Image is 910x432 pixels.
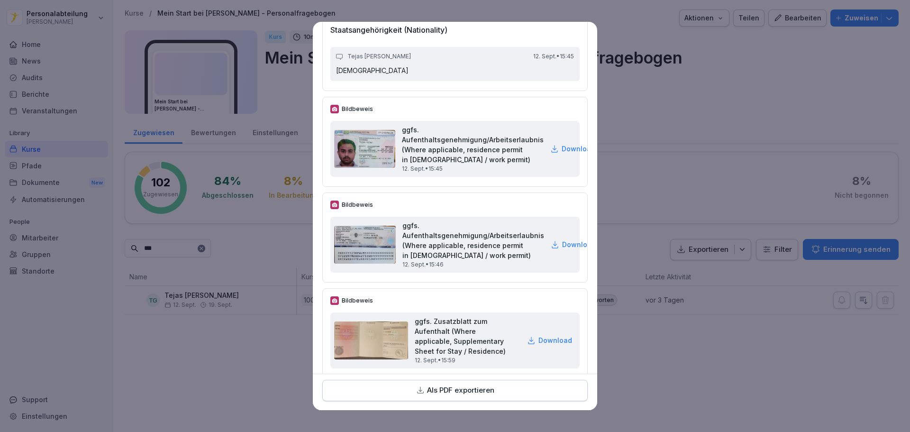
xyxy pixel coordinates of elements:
p: 12. Sept. • 15:46 [402,260,544,269]
h2: ggfs. Zusatzblatt zum Aufenthalt (Where applicable, Supplementary Sheet for Stay / Residence) [415,316,520,356]
p: Als PDF exportieren [427,385,494,396]
p: 12. Sept. • 15:45 [533,53,574,61]
p: Bildbeweis [342,201,373,209]
p: Tejas [PERSON_NAME] [347,53,411,61]
p: Download [562,239,596,249]
p: Download [538,335,572,345]
h2: Staatsangehörigkeit (Nationality) [330,24,580,36]
p: 12. Sept. • 15:45 [402,165,544,173]
img: mndfo3fxb9gv32qltmjck9dh.png [334,130,395,168]
p: 12. Sept. • 15:59 [415,356,520,365]
h2: ggfs. Aufenthaltsgenehmigung/Arbeitserlaubnis (Where applicable, residence permit in [DEMOGRAPHIC... [402,125,544,165]
p: [DEMOGRAPHIC_DATA] [336,66,574,75]
p: Bildbeweis [342,105,373,113]
p: Download [562,144,595,154]
img: qwa9i9whbo9hkoou4bco9tkz.png [334,322,408,359]
img: wpc68r9jeze9pw2sgdssi01r.png [334,226,396,264]
h2: ggfs. Aufenthaltsgenehmigung/Arbeitserlaubnis (Where applicable, residence permit in [DEMOGRAPHIC... [402,221,544,260]
p: Bildbeweis [342,296,373,305]
button: Als PDF exportieren [322,380,588,401]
